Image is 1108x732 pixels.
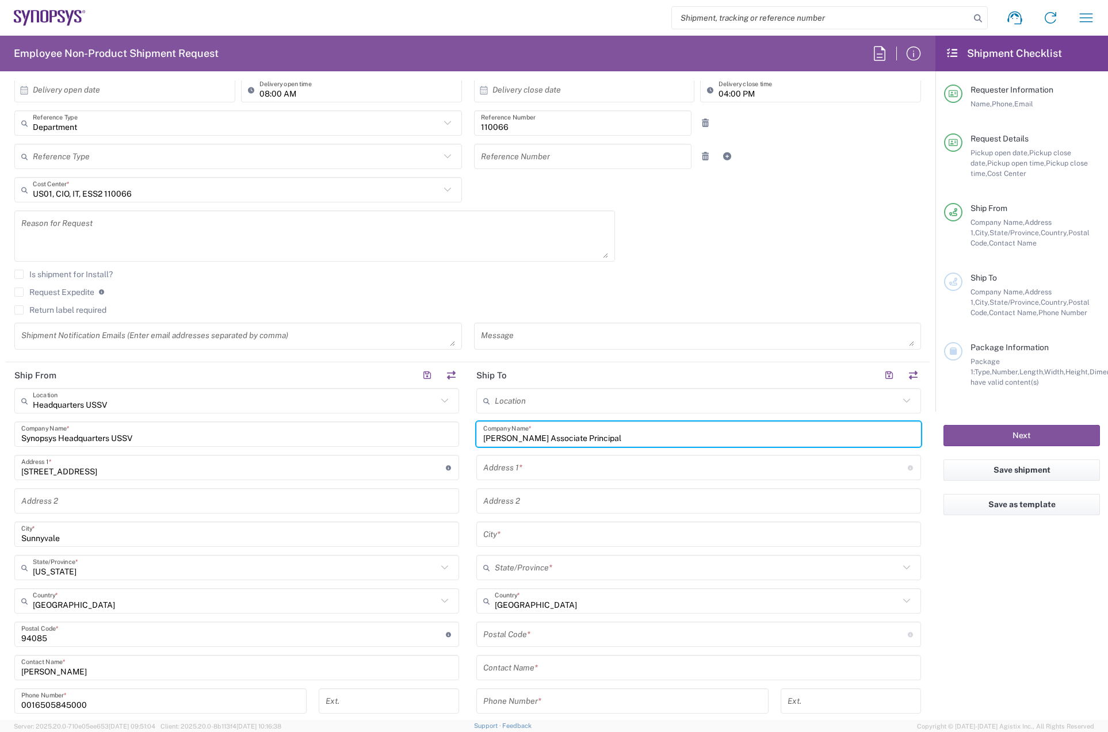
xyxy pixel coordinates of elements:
span: Width, [1044,367,1065,376]
span: Server: 2025.20.0-710e05ee653 [14,723,155,730]
label: Return label required [14,305,106,315]
h2: Ship From [14,370,56,381]
span: Company Name, [971,218,1025,227]
a: Remove Reference [697,148,713,164]
span: Country, [1041,298,1068,306]
span: Type, [975,367,992,376]
a: Feedback [502,722,532,729]
span: Height, [1065,367,1090,376]
span: State/Province, [989,298,1041,306]
button: Save shipment [943,459,1100,481]
span: Client: 2025.20.0-8b113f4 [161,723,281,730]
span: Contact Name [989,239,1037,247]
span: Length, [1019,367,1044,376]
span: Copyright © [DATE]-[DATE] Agistix Inc., All Rights Reserved [917,721,1094,731]
span: Package 1: [971,357,1000,376]
span: Phone Number [1038,308,1087,317]
button: Save as template [943,494,1100,515]
span: Country, [1041,228,1068,237]
span: Request Details [971,134,1029,143]
a: Support [474,722,503,729]
span: Email [1014,99,1033,108]
label: Is shipment for Install? [14,270,113,279]
span: Pickup open time, [987,159,1046,167]
label: Request Expedite [14,288,94,297]
span: Name, [971,99,992,108]
span: City, [975,298,989,306]
span: [DATE] 09:51:04 [109,723,155,730]
span: Pickup open date, [971,148,1029,157]
span: State/Province, [989,228,1041,237]
span: City, [975,228,989,237]
span: Phone, [992,99,1014,108]
span: Company Name, [971,288,1025,296]
h2: Shipment Checklist [946,47,1062,60]
h2: Ship To [476,370,507,381]
h2: Employee Non-Product Shipment Request [14,47,219,60]
span: Cost Center [987,169,1026,178]
span: Contact Name, [989,308,1038,317]
span: Ship To [971,273,997,282]
a: Add Reference [719,148,735,164]
span: Ship From [971,204,1007,213]
span: Requester Information [971,85,1053,94]
a: Remove Reference [697,115,713,131]
input: Shipment, tracking or reference number [672,7,970,29]
button: Next [943,425,1100,446]
span: Package Information [971,343,1049,352]
span: [DATE] 10:16:38 [236,723,281,730]
span: Number, [992,367,1019,376]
